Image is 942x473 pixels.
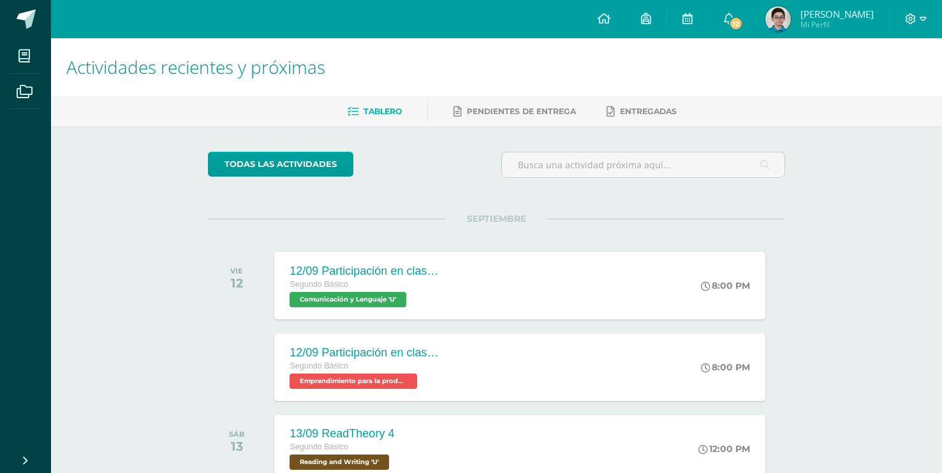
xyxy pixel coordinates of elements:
span: Entregadas [620,106,677,116]
span: [PERSON_NAME] [800,8,874,20]
span: Comunicación y Lenguaje 'U' [290,292,406,307]
a: Pendientes de entrega [453,101,576,122]
span: Pendientes de entrega [467,106,576,116]
div: SÁB [229,430,245,439]
div: VIE [230,266,243,275]
div: 12:00 PM [698,443,750,455]
span: 12 [729,17,743,31]
span: Reading and Writing 'U' [290,455,389,470]
div: 12/09 Participación en clase 🙋‍♂️🙋‍♀️ [290,264,443,278]
a: todas las Actividades [208,152,353,177]
span: Segundo Básico [290,361,348,370]
span: Emprendimiento para la productividad 'U' [290,374,417,389]
span: Tablero [364,106,402,116]
div: 8:00 PM [701,280,750,291]
span: SEPTIEMBRE [446,213,547,224]
div: 13/09 ReadTheory 4 [290,427,394,440]
span: Segundo Básico [290,442,348,451]
div: 12 [230,275,243,291]
div: 8:00 PM [701,361,750,373]
div: 13 [229,439,245,454]
a: Tablero [348,101,402,122]
span: Mi Perfil [800,19,874,30]
span: Actividades recientes y próximas [66,55,325,79]
img: 5be8c02892cdc226414afe1279936e7d.png [765,6,791,32]
input: Busca una actividad próxima aquí... [502,152,784,177]
span: Segundo Básico [290,280,348,289]
div: 12/09 Participación en clase 🙋‍♂️🙋‍♀️ [290,346,443,360]
a: Entregadas [607,101,677,122]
